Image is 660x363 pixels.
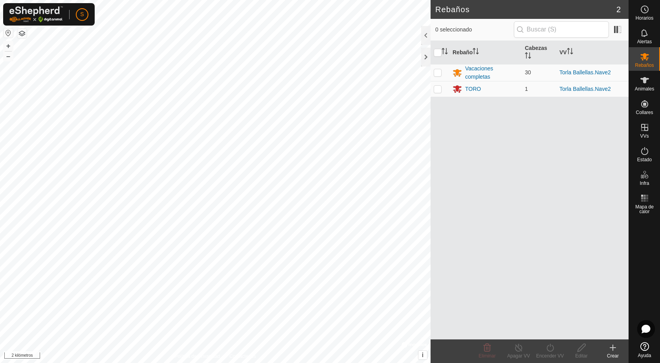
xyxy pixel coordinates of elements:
a: Contáctenos [229,353,256,360]
th: Cabezas [522,41,556,64]
button: + [4,41,13,51]
p-sorticon: Activar para ordenar [442,49,448,55]
font: TORO [465,86,481,92]
p-sorticon: Activar para ordenar [525,53,531,60]
a: Torla Ballellas.Nave2 [559,86,611,92]
span: 2 [616,4,621,15]
div: Apagar VV [503,352,534,359]
span: Alertas [637,39,652,44]
button: i [418,351,427,359]
span: 0 seleccionado [435,26,514,34]
th: Rebaño [449,41,522,64]
font: Horarios [636,15,653,21]
img: Logotipo de Gallagher [9,6,63,22]
button: Capas del Mapa [17,29,27,38]
span: Ayuda [638,353,651,358]
button: – [4,52,13,61]
div: Encender VV [534,352,566,359]
span: VVs [640,134,649,138]
div: Editar [566,352,597,359]
input: Buscar (S) [514,21,609,38]
span: Infra [640,181,649,186]
a: Ayuda [629,339,660,361]
div: Crear [597,352,629,359]
span: Animales [635,87,654,91]
th: VV [556,41,629,64]
p-sorticon: Activar para ordenar [567,49,573,55]
a: Política de Privacidad [175,353,220,360]
span: Rebaños [635,63,654,68]
span: Estado [637,157,652,162]
a: Torla Ballellas.Nave2 [559,69,611,76]
font: Vacaciones completas [465,65,493,80]
font: Mapa de calor [635,204,654,214]
h2: Rebaños [435,5,616,14]
p-sorticon: Activar para ordenar [473,49,479,55]
span: Eliminar [478,353,495,359]
font: 30 [525,69,531,76]
button: Restablecer Mapa [4,28,13,38]
span: i [422,352,423,358]
font: S [80,11,84,17]
font: 1 [525,86,528,92]
span: Collares [636,110,653,115]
